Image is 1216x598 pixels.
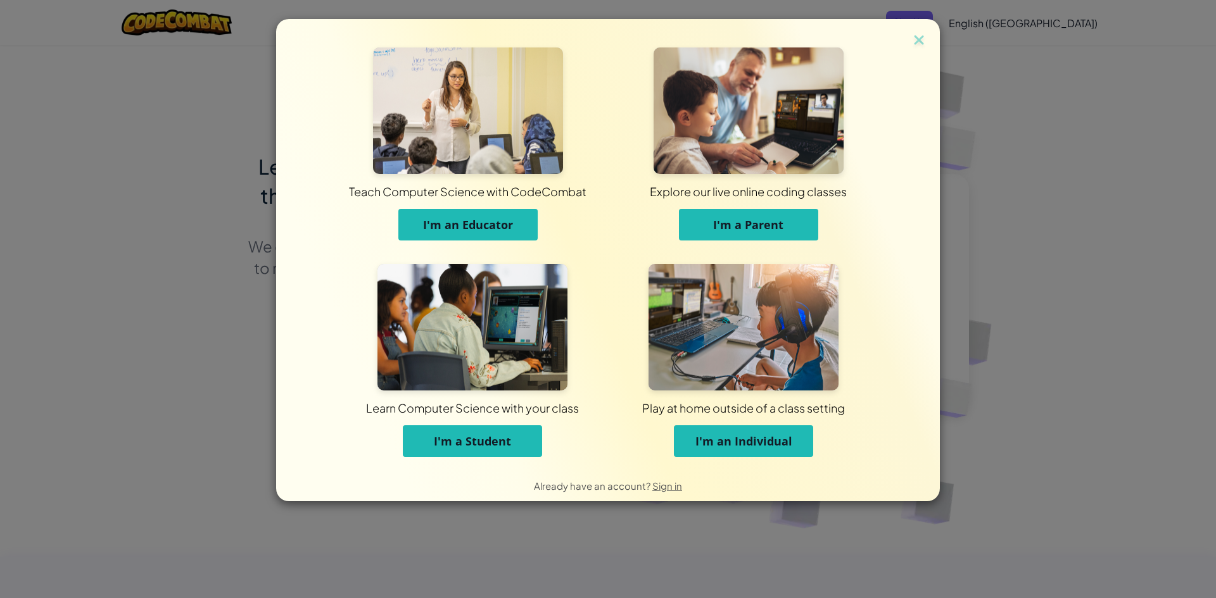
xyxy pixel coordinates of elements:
[713,217,783,232] span: I'm a Parent
[534,480,652,492] span: Already have an account?
[377,264,567,390] img: For Students
[398,209,538,240] button: I'm an Educator
[911,32,927,51] img: close icon
[423,217,513,232] span: I'm an Educator
[679,209,818,240] button: I'm a Parent
[649,264,839,390] img: For Individuals
[403,425,542,457] button: I'm a Student
[432,400,1055,416] div: Play at home outside of a class setting
[373,47,563,174] img: For Educators
[422,184,1074,199] div: Explore our live online coding classes
[695,433,792,449] span: I'm an Individual
[674,425,813,457] button: I'm an Individual
[434,433,511,449] span: I'm a Student
[654,47,844,174] img: For Parents
[652,480,682,492] a: Sign in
